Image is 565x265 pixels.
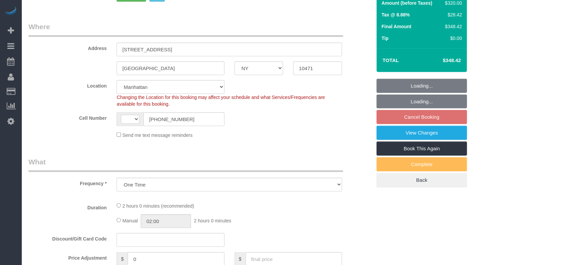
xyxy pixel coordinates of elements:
legend: Where [28,22,343,37]
a: Book This Again [377,142,467,156]
a: View Changes [377,126,467,140]
span: Changing the Location for this booking may affect your schedule and what Services/Frequencies are... [117,95,325,107]
div: $0.00 [443,35,462,42]
label: Tax @ 8.88% [382,11,410,18]
img: Automaid Logo [4,7,17,16]
strong: Total [383,57,399,63]
label: Address [23,43,112,52]
span: 2 hours 0 minutes (recommended) [122,203,194,209]
label: Cell Number [23,112,112,121]
label: Final Amount [382,23,412,30]
label: Discount/Gift Card Code [23,233,112,242]
label: Frequency * [23,178,112,187]
input: Cell Number [143,112,224,126]
div: $28.42 [443,11,462,18]
label: Tip [382,35,389,42]
div: $348.42 [443,23,462,30]
span: Manual [122,218,138,223]
input: City [117,61,224,75]
label: Location [23,80,112,89]
label: Price Adjustment [23,252,112,261]
h4: $348.42 [423,58,461,63]
label: Duration [23,202,112,211]
a: Back [377,173,467,187]
span: 2 hours 0 minutes [194,218,231,223]
legend: What [28,157,343,172]
input: Zip Code [293,61,342,75]
span: Send me text message reminders [122,132,192,138]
